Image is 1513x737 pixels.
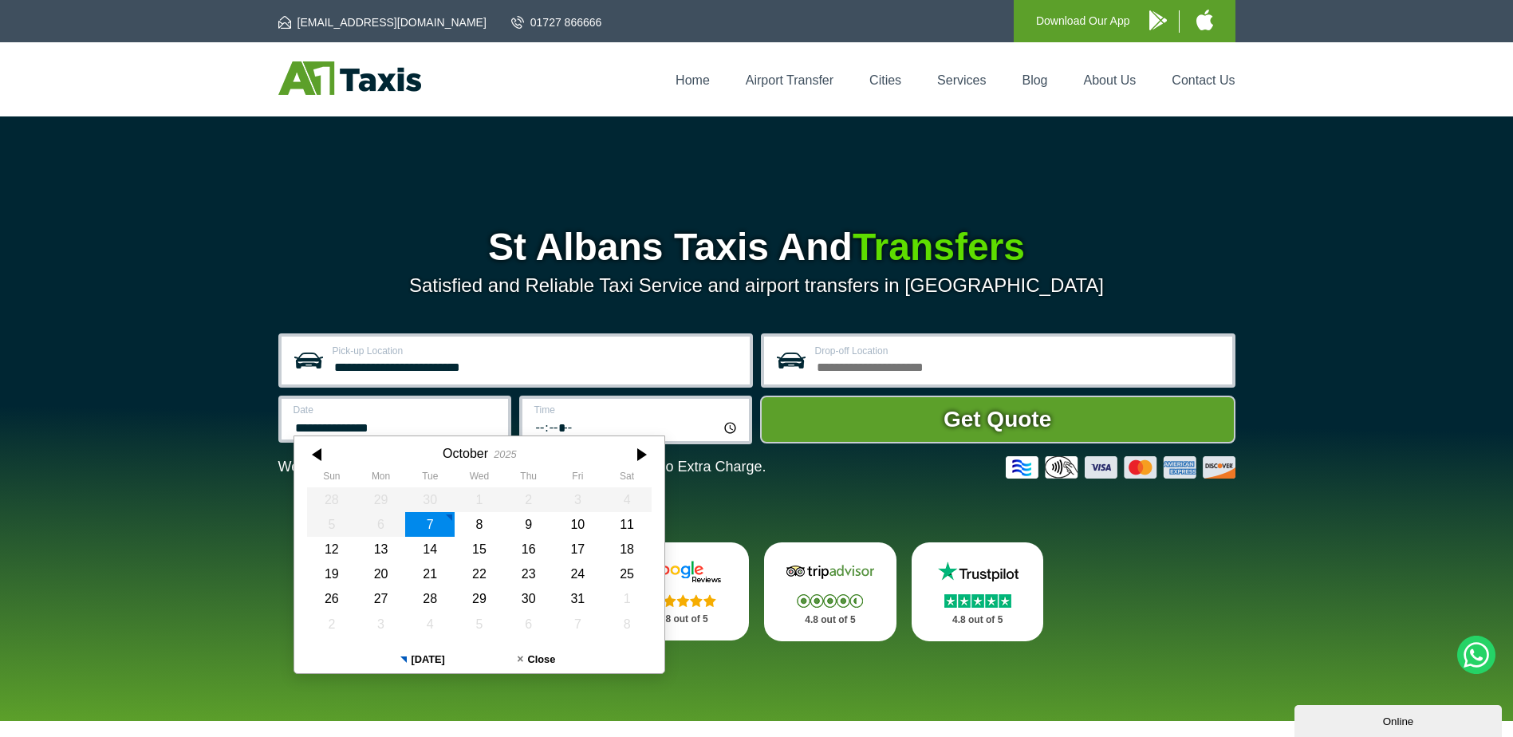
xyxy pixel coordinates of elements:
[455,586,504,611] div: 29 October 2025
[356,512,405,537] div: 06 October 2025
[869,73,901,87] a: Cities
[405,487,455,512] div: 30 September 2025
[511,14,602,30] a: 01727 866666
[602,586,652,611] div: 01 November 2025
[746,73,833,87] a: Airport Transfer
[455,487,504,512] div: 01 October 2025
[634,609,731,629] p: 4.8 out of 5
[307,586,357,611] div: 26 October 2025
[782,610,879,630] p: 4.8 out of 5
[782,560,878,584] img: Tripadvisor
[1172,73,1235,87] a: Contact Us
[405,562,455,586] div: 21 October 2025
[937,73,986,87] a: Services
[1036,11,1130,31] p: Download Our App
[356,586,405,611] div: 27 October 2025
[602,471,652,487] th: Saturday
[278,274,1235,297] p: Satisfied and Reliable Taxi Service and airport transfers in [GEOGRAPHIC_DATA]
[676,73,710,87] a: Home
[356,471,405,487] th: Monday
[503,586,553,611] div: 30 October 2025
[307,537,357,562] div: 12 October 2025
[912,542,1044,641] a: Trustpilot Stars 4.8 out of 5
[650,594,716,607] img: Stars
[583,459,766,475] span: The Car at No Extra Charge.
[1149,10,1167,30] img: A1 Taxis Android App
[635,560,731,584] img: Google
[307,471,357,487] th: Sunday
[503,471,553,487] th: Thursday
[405,537,455,562] div: 14 October 2025
[797,594,863,608] img: Stars
[553,471,602,487] th: Friday
[307,562,357,586] div: 19 October 2025
[929,610,1026,630] p: 4.8 out of 5
[503,512,553,537] div: 09 October 2025
[1294,702,1505,737] iframe: chat widget
[602,562,652,586] div: 25 October 2025
[278,14,487,30] a: [EMAIL_ADDRESS][DOMAIN_NAME]
[503,562,553,586] div: 23 October 2025
[405,612,455,636] div: 04 November 2025
[930,560,1026,584] img: Trustpilot
[494,448,516,460] div: 2025
[307,487,357,512] div: 28 September 2025
[944,594,1011,608] img: Stars
[405,471,455,487] th: Tuesday
[479,646,593,673] button: Close
[356,537,405,562] div: 13 October 2025
[553,537,602,562] div: 17 October 2025
[405,512,455,537] div: 07 October 2025
[455,612,504,636] div: 05 November 2025
[443,446,488,461] div: October
[553,586,602,611] div: 31 October 2025
[815,346,1223,356] label: Drop-off Location
[356,487,405,512] div: 29 September 2025
[602,512,652,537] div: 11 October 2025
[553,562,602,586] div: 24 October 2025
[1006,456,1235,479] img: Credit And Debit Cards
[294,405,498,415] label: Date
[278,61,421,95] img: A1 Taxis St Albans LTD
[365,646,479,673] button: [DATE]
[553,487,602,512] div: 03 October 2025
[455,471,504,487] th: Wednesday
[278,459,766,475] p: We Now Accept Card & Contactless Payment In
[503,612,553,636] div: 06 November 2025
[553,612,602,636] div: 07 November 2025
[1084,73,1137,87] a: About Us
[455,512,504,537] div: 08 October 2025
[307,612,357,636] div: 02 November 2025
[405,586,455,611] div: 28 October 2025
[455,537,504,562] div: 15 October 2025
[553,512,602,537] div: 10 October 2025
[617,542,749,640] a: Google Stars 4.8 out of 5
[455,562,504,586] div: 22 October 2025
[356,612,405,636] div: 03 November 2025
[853,226,1025,268] span: Transfers
[333,346,740,356] label: Pick-up Location
[760,396,1235,443] button: Get Quote
[534,405,739,415] label: Time
[1022,73,1047,87] a: Blog
[602,487,652,512] div: 04 October 2025
[764,542,896,641] a: Tripadvisor Stars 4.8 out of 5
[602,537,652,562] div: 18 October 2025
[602,612,652,636] div: 08 November 2025
[356,562,405,586] div: 20 October 2025
[307,512,357,537] div: 05 October 2025
[503,487,553,512] div: 02 October 2025
[503,537,553,562] div: 16 October 2025
[278,228,1235,266] h1: St Albans Taxis And
[1196,10,1213,30] img: A1 Taxis iPhone App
